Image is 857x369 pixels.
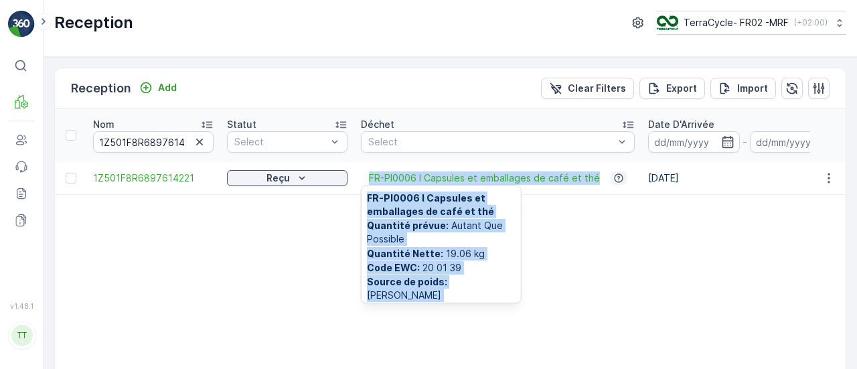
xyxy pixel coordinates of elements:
[93,118,114,131] p: Nom
[227,170,347,186] button: Reçu
[266,171,290,185] p: Reçu
[11,325,33,346] div: TT
[66,173,76,183] div: Toggle Row Selected
[666,82,697,95] p: Export
[93,131,214,153] input: Search
[227,118,256,131] p: Statut
[743,134,747,150] p: -
[367,246,516,260] span: 19.06 kg
[71,79,131,98] p: Reception
[54,12,133,33] p: Reception
[8,11,35,38] img: logo
[368,135,614,149] p: Select
[541,78,634,99] button: Clear Filters
[369,171,600,185] a: FR-PI0006 I Capsules et emballages de café et thé
[367,275,516,302] span: [PERSON_NAME]
[657,15,678,30] img: terracycle.png
[737,82,768,95] p: Import
[710,78,776,99] button: Import
[794,17,828,28] p: ( +02:00 )
[158,81,177,94] p: Add
[648,131,740,153] input: dd/mm/yyyy
[8,313,35,358] button: TT
[648,118,714,131] p: Date D'Arrivée
[641,162,848,194] td: [DATE]
[134,80,182,96] button: Add
[367,220,449,231] b: Quantité prévue :
[8,302,35,310] span: v 1.48.1
[367,276,447,287] b: Source de poids :
[750,131,842,153] input: dd/mm/yyyy
[93,171,214,185] a: 1Z501F8R6897614221
[234,135,327,149] p: Select
[361,118,394,131] p: Déchet
[367,247,443,259] b: Quantité Nette :
[367,261,516,274] span: 20 01 39
[684,16,789,29] p: TerraCycle- FR02 -MRF
[639,78,705,99] button: Export
[367,261,420,273] b: Code EWC :
[367,192,516,218] span: FR-PI0006 I Capsules et emballages de café et thé
[568,82,626,95] p: Clear Filters
[367,219,516,246] span: Autant Que Possible
[657,11,846,35] button: TerraCycle- FR02 -MRF(+02:00)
